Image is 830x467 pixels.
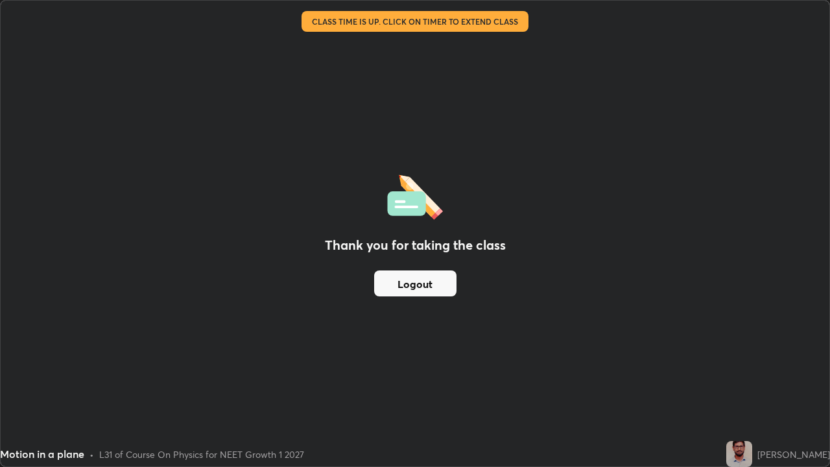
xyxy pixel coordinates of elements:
[387,171,443,220] img: offlineFeedback.1438e8b3.svg
[757,448,830,461] div: [PERSON_NAME]
[374,270,456,296] button: Logout
[726,441,752,467] img: 999cd64d9fd9493084ef9f6136016bc7.jpg
[325,235,506,255] h2: Thank you for taking the class
[89,448,94,461] div: •
[99,448,304,461] div: L31 of Course On Physics for NEET Growth 1 2027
